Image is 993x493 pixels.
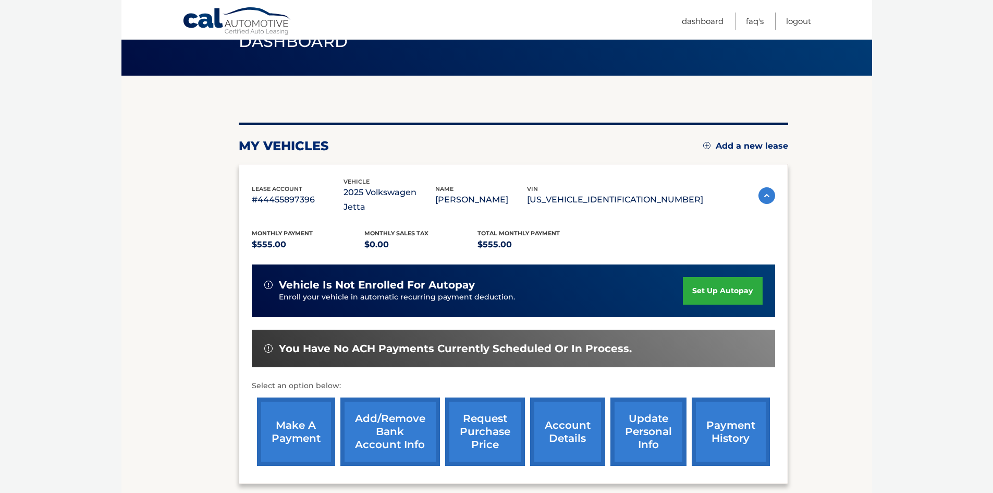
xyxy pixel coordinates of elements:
p: $555.00 [252,237,365,252]
p: Enroll your vehicle in automatic recurring payment deduction. [279,292,683,303]
a: make a payment [257,398,335,466]
p: 2025 Volkswagen Jetta [344,185,435,214]
p: [US_VEHICLE_IDENTIFICATION_NUMBER] [527,193,703,207]
span: vin [527,185,538,193]
span: vehicle is not enrolled for autopay [279,279,475,292]
a: payment history [692,398,770,466]
span: Total Monthly Payment [477,230,560,237]
p: $555.00 [477,237,591,252]
img: add.svg [703,142,710,149]
a: Cal Automotive [182,7,292,37]
a: Add a new lease [703,141,788,151]
p: $0.00 [364,237,477,252]
img: alert-white.svg [264,344,273,353]
p: [PERSON_NAME] [435,193,527,207]
span: lease account [252,185,302,193]
span: vehicle [344,178,370,185]
a: account details [530,398,605,466]
img: alert-white.svg [264,281,273,289]
h2: my vehicles [239,138,329,154]
a: Add/Remove bank account info [340,398,440,466]
p: #44455897396 [252,193,344,207]
img: accordion-active.svg [758,187,775,204]
span: name [435,185,453,193]
a: FAQ's [746,13,764,30]
span: You have no ACH payments currently scheduled or in process. [279,342,632,355]
span: Monthly Payment [252,230,313,237]
a: Dashboard [682,13,724,30]
a: request purchase price [445,398,525,466]
span: Dashboard [239,32,348,51]
a: update personal info [610,398,686,466]
a: set up autopay [683,277,762,305]
a: Logout [786,13,811,30]
span: Monthly sales Tax [364,230,428,237]
p: Select an option below: [252,380,775,392]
